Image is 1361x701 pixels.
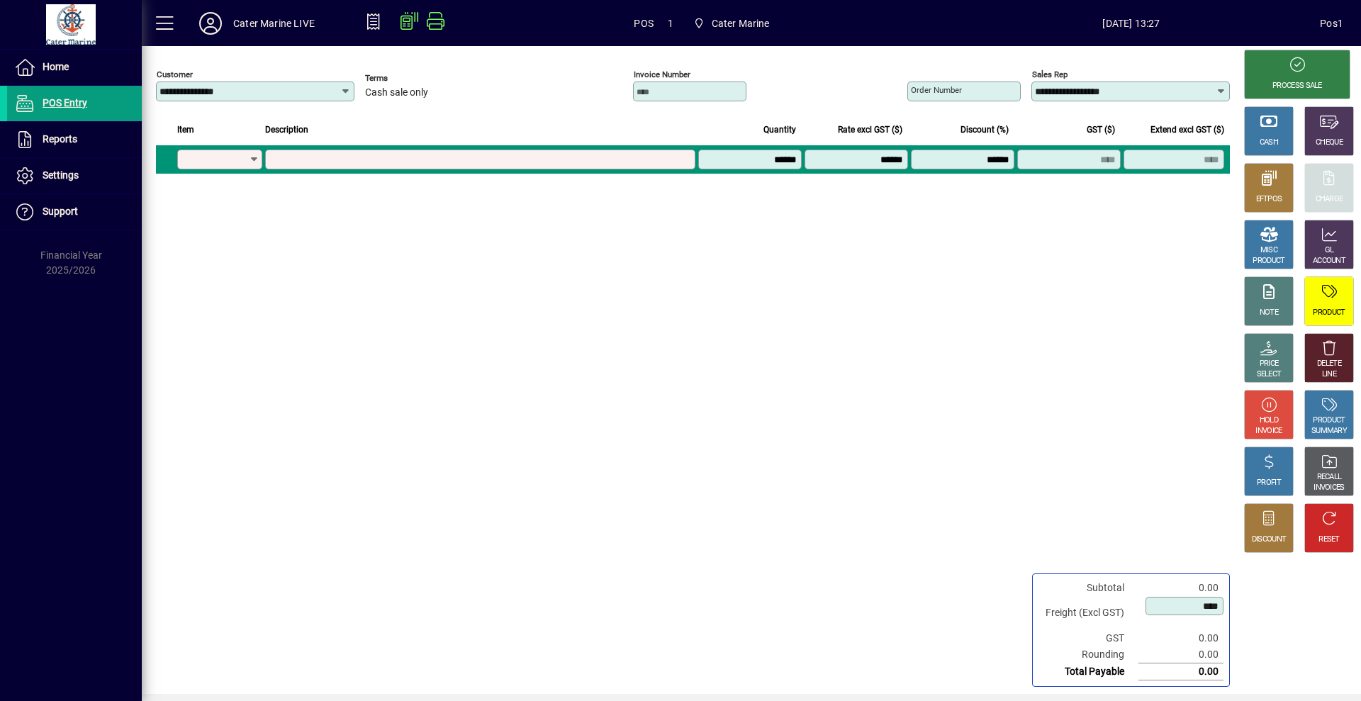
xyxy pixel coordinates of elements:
[43,169,79,181] span: Settings
[1038,596,1138,630] td: Freight (Excl GST)
[7,122,142,157] a: Reports
[1311,426,1347,437] div: SUMMARY
[1138,580,1223,596] td: 0.00
[1313,415,1345,426] div: PRODUCT
[634,12,654,35] span: POS
[43,133,77,145] span: Reports
[43,61,69,72] span: Home
[1318,534,1340,545] div: RESET
[1320,12,1343,35] div: Pos1
[634,69,690,79] mat-label: Invoice number
[1317,359,1341,369] div: DELETE
[188,11,233,36] button: Profile
[1322,369,1336,380] div: LINE
[1260,138,1278,148] div: CASH
[1150,122,1224,138] span: Extend excl GST ($)
[960,122,1009,138] span: Discount (%)
[1038,663,1138,680] td: Total Payable
[177,122,194,138] span: Item
[43,206,78,217] span: Support
[365,74,450,83] span: Terms
[1313,308,1345,318] div: PRODUCT
[668,12,673,35] span: 1
[1314,483,1344,493] div: INVOICES
[943,12,1321,35] span: [DATE] 13:27
[1325,245,1334,256] div: GL
[1316,138,1343,148] div: CHEQUE
[1138,646,1223,663] td: 0.00
[365,87,428,99] span: Cash sale only
[265,122,308,138] span: Description
[1316,194,1343,205] div: CHARGE
[712,12,770,35] span: Cater Marine
[43,97,87,108] span: POS Entry
[1038,580,1138,596] td: Subtotal
[1256,194,1282,205] div: EFTPOS
[911,85,962,95] mat-label: Order number
[1257,478,1281,488] div: PROFIT
[1253,256,1284,267] div: PRODUCT
[838,122,902,138] span: Rate excl GST ($)
[1138,630,1223,646] td: 0.00
[1038,630,1138,646] td: GST
[1038,646,1138,663] td: Rounding
[1087,122,1115,138] span: GST ($)
[1272,81,1322,91] div: PROCESS SALE
[7,194,142,230] a: Support
[1255,426,1282,437] div: INVOICE
[1260,245,1277,256] div: MISC
[1313,256,1345,267] div: ACCOUNT
[1032,69,1068,79] mat-label: Sales rep
[688,11,775,36] span: Cater Marine
[1138,663,1223,680] td: 0.00
[1260,359,1279,369] div: PRICE
[1260,308,1278,318] div: NOTE
[1257,369,1282,380] div: SELECT
[1260,415,1278,426] div: HOLD
[1317,472,1342,483] div: RECALL
[7,158,142,194] a: Settings
[157,69,193,79] mat-label: Customer
[1252,534,1286,545] div: DISCOUNT
[7,50,142,85] a: Home
[233,12,315,35] div: Cater Marine LIVE
[763,122,796,138] span: Quantity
